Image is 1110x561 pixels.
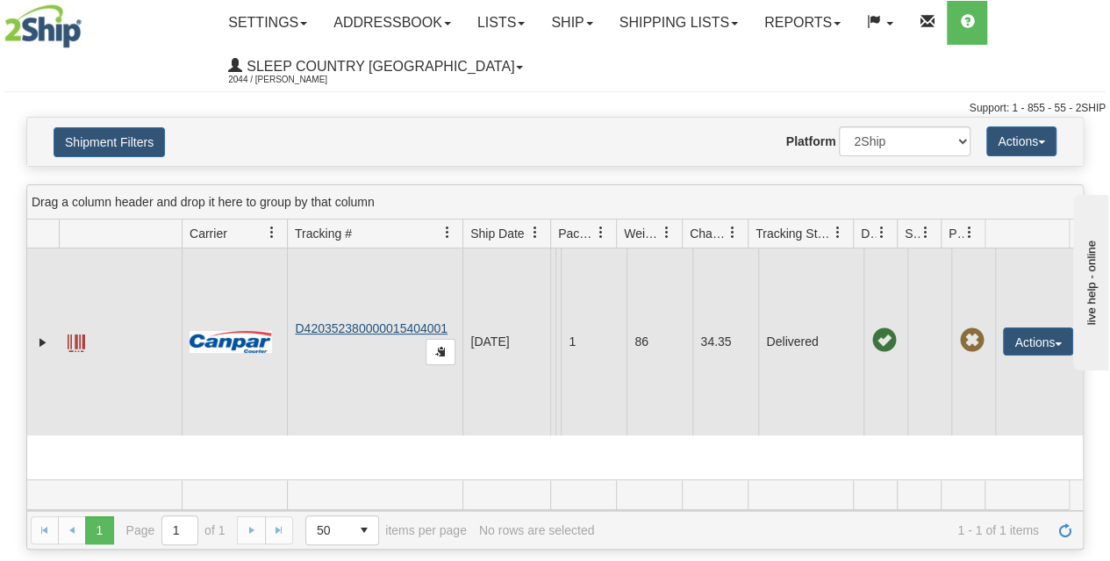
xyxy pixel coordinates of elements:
iframe: chat widget [1070,191,1108,370]
span: Ship Date [470,225,524,242]
a: Packages filter column settings [586,218,616,248]
a: Sleep Country [GEOGRAPHIC_DATA] 2044 / [PERSON_NAME] [215,45,536,89]
span: Delivery Status [861,225,876,242]
td: ALFRAZDAQ [PERSON_NAME] ALFRAZDAQ [PERSON_NAME] CA ON OAKVILLE L6J 6A4 [555,248,561,435]
a: Charge filter column settings [718,218,748,248]
td: 1 [561,248,627,435]
span: Tracking Status [756,225,832,242]
a: Tracking # filter column settings [433,218,462,248]
td: [DATE] [462,248,550,435]
span: Weight [624,225,661,242]
img: 14 - Canpar [190,331,272,353]
span: Pickup Status [949,225,963,242]
span: Sleep Country [GEOGRAPHIC_DATA] [242,59,514,74]
a: Carrier filter column settings [257,218,287,248]
button: Actions [986,126,1056,156]
button: Actions [1003,327,1073,356]
span: Carrier [190,225,227,242]
input: Page 1 [162,516,197,544]
a: Addressbook [320,1,464,45]
span: Shipment Issues [905,225,920,242]
a: Tracking Status filter column settings [823,218,853,248]
td: Delivered [758,248,863,435]
img: logo2044.jpg [4,4,82,48]
span: Page sizes drop down [305,515,379,545]
span: 2044 / [PERSON_NAME] [228,71,360,89]
span: select [350,516,378,544]
a: Reports [751,1,854,45]
a: Ship Date filter column settings [520,218,550,248]
span: Tracking # [295,225,352,242]
td: 34.35 [692,248,758,435]
td: Sleep Country [GEOGRAPHIC_DATA] Shipping department [GEOGRAPHIC_DATA] [GEOGRAPHIC_DATA] Brampton ... [550,248,555,435]
span: items per page [305,515,467,545]
span: Pickup Not Assigned [959,328,984,353]
a: Refresh [1051,516,1079,544]
a: Ship [538,1,605,45]
a: Shipment Issues filter column settings [911,218,941,248]
span: Page 1 [85,516,113,544]
span: 50 [317,521,340,539]
div: live help - online [13,15,162,28]
a: Pickup Status filter column settings [955,218,985,248]
div: No rows are selected [479,523,595,537]
a: Expand [34,334,52,351]
span: On time [871,328,896,353]
label: Platform [786,133,836,150]
a: Lists [464,1,538,45]
a: Weight filter column settings [652,218,682,248]
div: Support: 1 - 855 - 55 - 2SHIP [4,101,1106,116]
a: Shipping lists [606,1,751,45]
span: 1 - 1 of 1 items [606,523,1039,537]
span: Charge [690,225,727,242]
span: Packages [558,225,595,242]
span: Page of 1 [126,515,226,545]
td: 86 [627,248,692,435]
button: Copy to clipboard [426,339,455,365]
div: grid grouping header [27,185,1083,219]
button: Shipment Filters [54,127,165,157]
a: Label [68,327,85,355]
a: Settings [215,1,320,45]
a: D420352380000015404001 [295,321,448,335]
a: Delivery Status filter column settings [867,218,897,248]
